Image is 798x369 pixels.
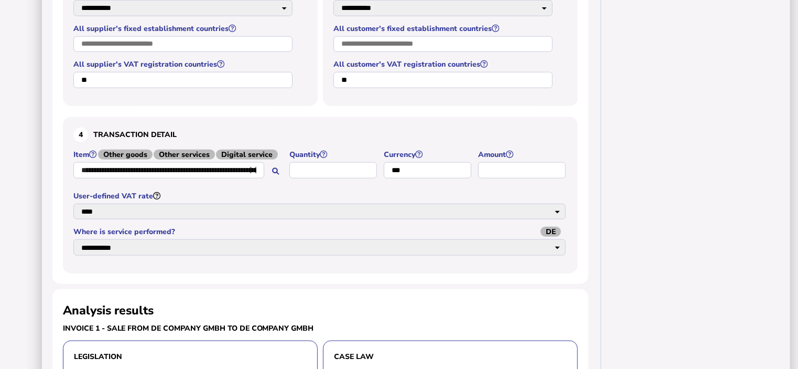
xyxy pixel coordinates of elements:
[333,59,554,69] label: All customer's VAT registration countries
[247,164,259,176] i: Close
[73,59,294,69] label: All supplier's VAT registration countries
[73,24,294,34] label: All supplier's fixed establishment countries
[63,302,154,319] h2: Analysis results
[384,150,473,160] label: Currency
[63,323,318,333] h3: Invoice 1 - sale from DE Company GmbH to DE Company GmbH
[154,150,215,160] span: Other services
[73,128,567,142] h3: Transaction detail
[63,117,578,273] section: Define the item, and answer additional questions
[289,150,379,160] label: Quantity
[267,163,284,180] button: Search for an item by HS code or use natural language description
[98,150,153,160] span: Other goods
[73,191,567,201] label: User-defined VAT rate
[334,352,567,362] h3: Case law
[73,150,284,160] label: Item
[478,150,567,160] label: Amount
[541,227,561,237] span: DE
[73,128,88,142] div: 4
[333,24,554,34] label: All customer's fixed establishment countries
[73,227,567,237] label: Where is service performed?
[216,150,278,160] span: Digital service
[74,352,307,362] h3: Legislation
